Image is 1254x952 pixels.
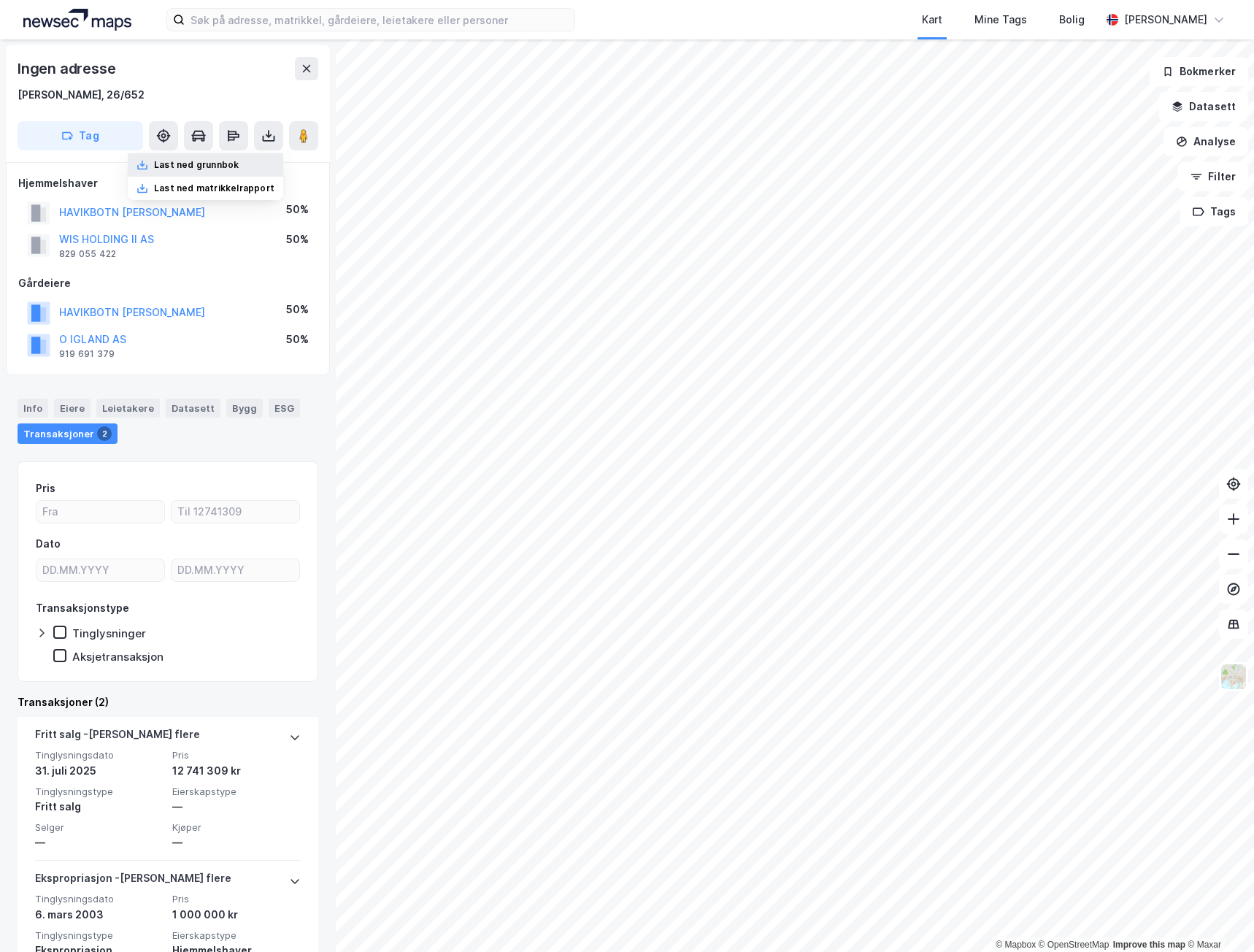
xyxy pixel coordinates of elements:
[18,57,118,80] div: Ingen adresse
[1178,162,1248,191] button: Filter
[35,870,231,893] div: Ekspropriasjon - [PERSON_NAME] flere
[172,906,301,924] div: 1 000 000 kr
[1180,197,1248,226] button: Tags
[35,726,200,749] div: Fritt salg - [PERSON_NAME] flere
[96,399,160,418] div: Leietakere
[23,9,131,31] img: logo.a4113a55bc3d86da70a041830d287a7e.svg
[35,821,164,834] span: Selger
[172,786,301,798] span: Eierskapstype
[35,762,164,780] div: 31. juli 2025
[1181,882,1254,952] div: Kontrollprogram for chat
[35,749,164,761] span: Tinglysningsdato
[35,834,164,851] div: —
[166,399,220,418] div: Datasett
[18,275,318,292] div: Gårdeiere
[36,599,129,617] div: Transaksjonstype
[36,480,55,497] div: Pris
[1124,11,1207,28] div: [PERSON_NAME]
[1220,663,1247,691] img: Z
[154,183,274,194] div: Last ned matrikkelrapport
[1163,127,1248,156] button: Analyse
[35,786,164,798] span: Tinglysningstype
[172,893,301,905] span: Pris
[1059,11,1085,28] div: Bolig
[36,535,61,553] div: Dato
[172,834,301,851] div: —
[172,749,301,761] span: Pris
[286,231,309,248] div: 50%
[97,426,112,441] div: 2
[35,906,164,924] div: 6. mars 2003
[286,331,309,348] div: 50%
[18,121,143,150] button: Tag
[72,626,146,640] div: Tinglysninger
[35,798,164,815] div: Fritt salg
[18,423,118,444] div: Transaksjoner
[54,399,91,418] div: Eiere
[172,821,301,834] span: Kjøper
[286,301,309,318] div: 50%
[269,399,300,418] div: ESG
[154,159,239,171] div: Last ned grunnbok
[1150,57,1248,86] button: Bokmerker
[1181,882,1254,952] iframe: Chat Widget
[59,248,116,260] div: 829 055 422
[72,650,164,664] div: Aksjetransaksjon
[974,11,1027,28] div: Mine Tags
[18,399,48,418] div: Info
[35,929,164,942] span: Tinglysningstype
[36,559,164,581] input: DD.MM.YYYY
[172,501,299,523] input: Til 12741309
[922,11,942,28] div: Kart
[172,929,301,942] span: Eierskapstype
[1113,940,1185,950] a: Improve this map
[18,86,145,104] div: [PERSON_NAME], 26/652
[172,559,299,581] input: DD.MM.YYYY
[35,893,164,905] span: Tinglysningsdato
[226,399,263,418] div: Bygg
[36,501,164,523] input: Fra
[18,694,318,711] div: Transaksjoner (2)
[59,348,115,360] div: 919 691 379
[1039,940,1109,950] a: OpenStreetMap
[1159,92,1248,121] button: Datasett
[172,762,301,780] div: 12 741 309 kr
[286,201,309,218] div: 50%
[996,940,1036,950] a: Mapbox
[185,9,574,31] input: Søk på adresse, matrikkel, gårdeiere, leietakere eller personer
[172,798,301,815] div: —
[18,174,318,192] div: Hjemmelshaver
